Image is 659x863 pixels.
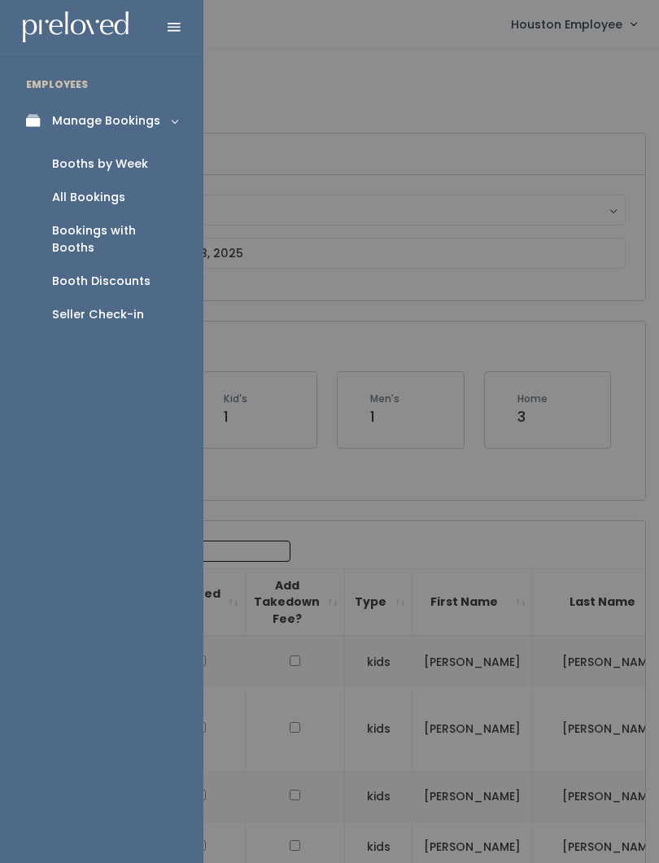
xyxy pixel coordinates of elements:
[52,306,144,323] div: Seller Check-in
[52,189,125,206] div: All Bookings
[52,156,148,173] div: Booths by Week
[52,222,177,256] div: Bookings with Booths
[52,273,151,290] div: Booth Discounts
[52,112,160,129] div: Manage Bookings
[23,11,129,43] img: preloved logo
